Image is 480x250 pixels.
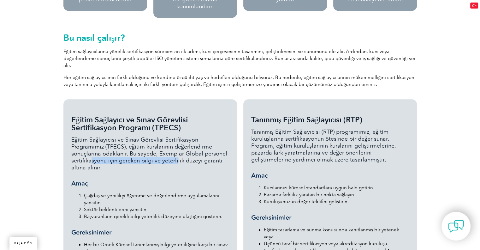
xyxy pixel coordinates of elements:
[71,180,88,187] font: Amaç
[251,115,362,124] font: Tanınmış Eğitim Sağlayıcısı (RTP)
[264,227,399,240] font: Eğitim tasarlama ve sunma konusunda kanıtlanmış bir yetenek veya
[251,214,291,221] font: Gereksinimler
[84,214,222,219] font: Başvuranların gerekli bilgi yeterlilik düzeyine ulaştığını gösterin.
[84,193,219,205] font: Çağdaş ve yenilikçi öğrenme ve değerlendirme uygulamalarını yansıtın
[448,218,464,234] img: contact-chat.png
[63,32,125,43] font: Bu nasıl çalışır?
[71,136,227,171] font: Eğitim Sağlayıcısı ve Sınav Görevlisi Sertifikasyon Programımız (TPECS), eğitim kurslarının değer...
[251,128,396,163] font: Tanınmış Eğitim Sağlayıcısı (RTP) programımız, eğitim kuruluşlarına sertifikasyonun ötesinde bir ...
[264,192,354,198] font: Pazarda farklılık yaratan bir nokta sağlayın
[84,207,146,212] font: Sektör beklentilerini yansıtın
[63,75,415,87] font: Her eğitim sağlayıcısının farklı olduğunu ve kendine özgü ihtiyaç ve hedefleri olduğunu biliyoruz...
[264,185,373,191] font: Kurslarınızı küresel standartlara uygun hale getirin
[9,237,37,250] a: BAŞA DÖN
[71,229,111,236] font: Gereksinimler
[470,3,478,9] img: tr
[63,49,416,68] font: Eğitim sağlayıcılarına yönelik sertifikasyon sürecimizin ilk adımı, kurs çerçevesinin tasarımını,...
[251,172,268,179] font: Amaç
[71,115,188,132] font: Eğitim Sağlayıcı ve Sınav Görevlisi Sertifikasyon Programı (TPECS)
[14,241,33,245] font: BAŞA DÖN
[264,199,349,204] font: Kuruluşunuzun değer teklifini geliştirin.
